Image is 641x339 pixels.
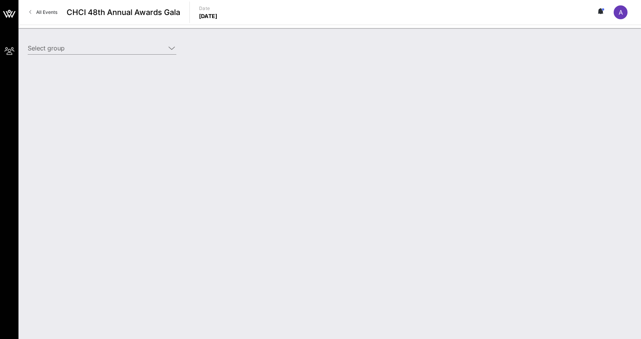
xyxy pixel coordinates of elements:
[619,8,623,16] span: A
[67,7,180,18] span: CHCI 48th Annual Awards Gala
[36,9,57,15] span: All Events
[199,5,218,12] p: Date
[199,12,218,20] p: [DATE]
[25,6,62,18] a: All Events
[614,5,628,19] div: A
